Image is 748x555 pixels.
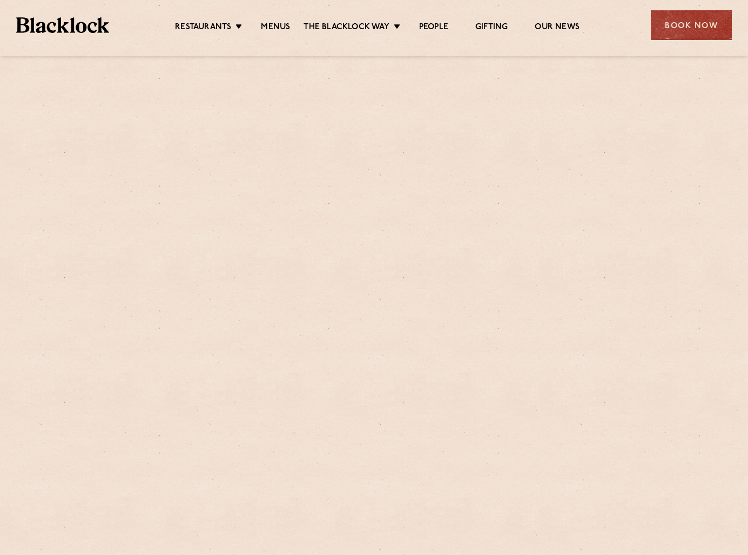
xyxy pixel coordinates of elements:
a: The Blacklock Way [304,22,389,34]
a: Restaurants [175,22,231,34]
a: People [419,22,448,34]
a: Gifting [475,22,508,34]
a: Menus [261,22,290,34]
img: BL_Textured_Logo-footer-cropped.svg [16,17,109,33]
div: Book Now [651,10,732,40]
a: Our News [535,22,579,34]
